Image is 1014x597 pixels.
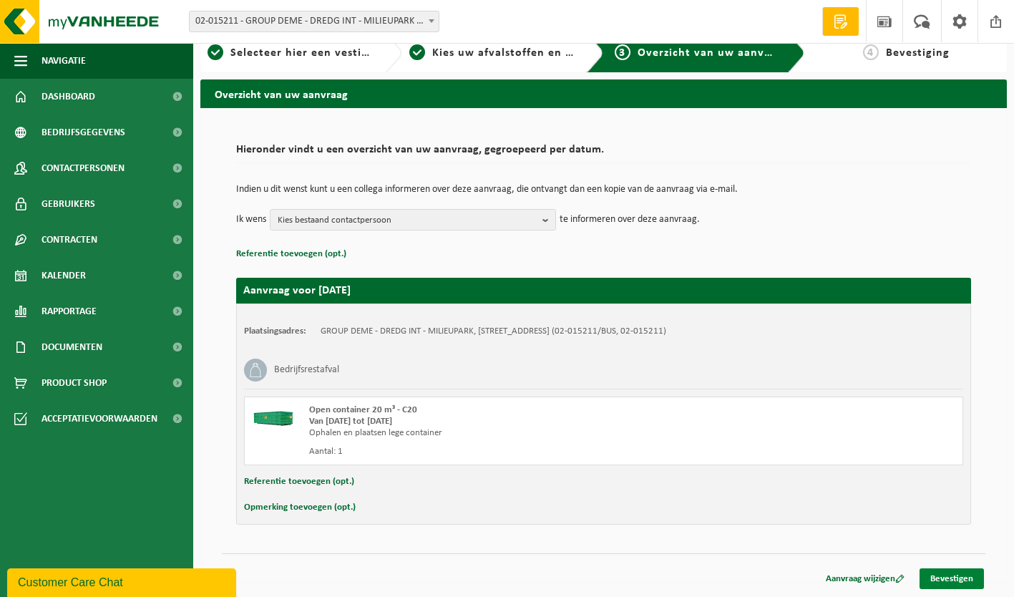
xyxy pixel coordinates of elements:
[309,417,392,426] strong: Van [DATE] tot [DATE]
[409,44,575,62] a: 2Kies uw afvalstoffen en recipiënten
[409,44,425,60] span: 2
[244,472,354,491] button: Referentie toevoegen (opt.)
[236,209,266,230] p: Ik wens
[42,222,97,258] span: Contracten
[244,326,306,336] strong: Plaatsingsadres:
[42,79,95,115] span: Dashboard
[236,245,346,263] button: Referentie toevoegen (opt.)
[321,326,666,337] td: GROUP DEME - DREDG INT - MILIEUPARK, [STREET_ADDRESS] (02-015211/BUS, 02-015211)
[815,568,915,589] a: Aanvraag wijzigen
[274,359,339,382] h3: Bedrijfsrestafval
[230,47,385,59] span: Selecteer hier een vestiging
[42,329,102,365] span: Documenten
[7,566,239,597] iframe: chat widget
[863,44,879,60] span: 4
[309,446,661,457] div: Aantal: 1
[278,210,537,231] span: Kies bestaand contactpersoon
[189,11,439,32] span: 02-015211 - GROUP DEME - DREDG INT - MILIEUPARK - ZWIJNDRECHT
[270,209,556,230] button: Kies bestaand contactpersoon
[432,47,629,59] span: Kies uw afvalstoffen en recipiënten
[42,293,97,329] span: Rapportage
[42,401,157,437] span: Acceptatievoorwaarden
[309,405,417,414] span: Open container 20 m³ - C20
[615,44,630,60] span: 3
[243,285,351,296] strong: Aanvraag voor [DATE]
[208,44,374,62] a: 1Selecteer hier een vestiging
[42,186,95,222] span: Gebruikers
[920,568,984,589] a: Bevestigen
[42,150,125,186] span: Contactpersonen
[42,43,86,79] span: Navigatie
[244,498,356,517] button: Opmerking toevoegen (opt.)
[252,404,295,426] img: HK-XC-20-GN-00.png
[42,365,107,401] span: Product Shop
[42,115,125,150] span: Bedrijfsgegevens
[42,258,86,293] span: Kalender
[236,185,971,195] p: Indien u dit wenst kunt u een collega informeren over deze aanvraag, die ontvangt dan een kopie v...
[638,47,789,59] span: Overzicht van uw aanvraag
[886,47,950,59] span: Bevestiging
[190,11,439,31] span: 02-015211 - GROUP DEME - DREDG INT - MILIEUPARK - ZWIJNDRECHT
[309,427,661,439] div: Ophalen en plaatsen lege container
[236,144,971,163] h2: Hieronder vindt u een overzicht van uw aanvraag, gegroepeerd per datum.
[208,44,223,60] span: 1
[200,79,1007,107] h2: Overzicht van uw aanvraag
[560,209,700,230] p: te informeren over deze aanvraag.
